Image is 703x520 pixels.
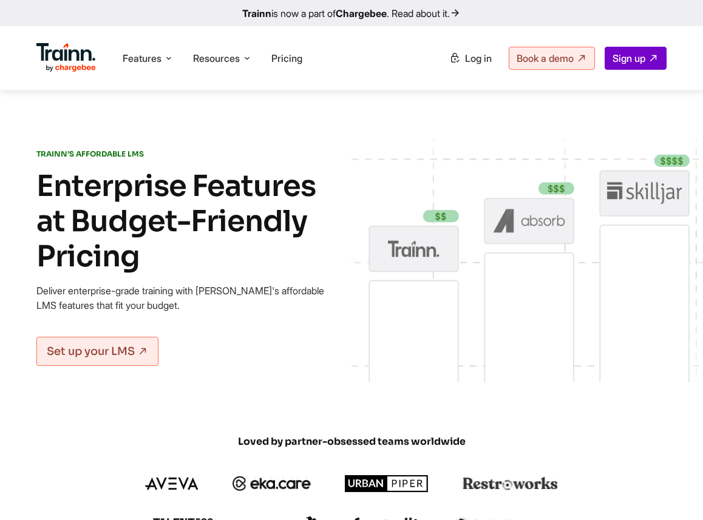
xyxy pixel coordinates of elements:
[233,476,311,491] img: ekacare logo
[463,477,558,490] img: restroworks logo
[36,337,158,366] a: Set up your LMS
[271,52,302,64] a: Pricing
[123,52,161,65] span: Features
[36,43,96,72] img: Trainn Logo
[509,47,595,70] a: Book a demo
[336,7,387,19] b: Chargebee
[242,7,271,19] b: Trainn
[642,462,703,520] iframe: Chat Widget
[36,283,328,312] p: Deliver enterprise-grade training with [PERSON_NAME]'s affordable LMS features that fit your budget.
[193,52,240,65] span: Resources
[36,147,328,161] p: TRAINN’S AFFORDABLE LMS
[465,52,492,64] span: Log in
[605,47,667,70] a: Sign up
[345,475,429,492] img: urbanpiper logo
[442,47,499,69] a: Log in
[517,52,574,64] span: Book a demo
[145,478,199,490] img: aveva logo
[36,169,328,274] h1: Enterprise Features at Budget-Friendly Pricing
[613,52,645,64] span: Sign up
[60,435,643,448] span: Loved by partner-obsessed teams worldwide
